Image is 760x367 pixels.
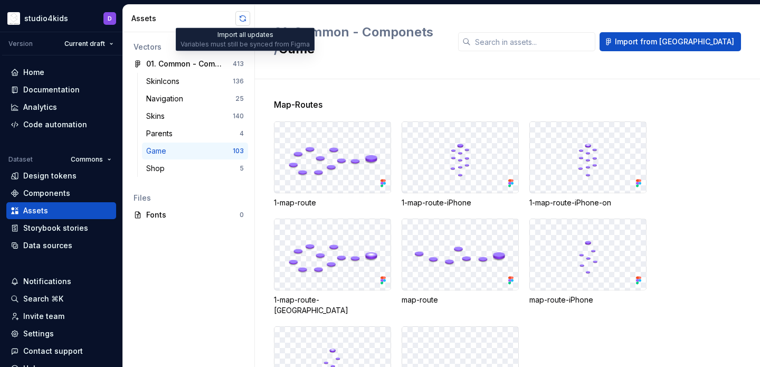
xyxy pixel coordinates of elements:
img: f1dd3a2a-5342-4756-bcfa-e9eec4c7fc0d.png [7,12,20,25]
div: Parents [146,128,177,139]
a: Data sources [6,237,116,254]
div: Components [23,188,70,199]
button: studio4kidsD [2,7,120,30]
div: map-route-iPhone [529,295,647,305]
div: 103 [233,147,244,155]
a: Storybook stories [6,220,116,237]
a: 01. Common - Componets413 [129,55,248,72]
div: D [108,14,112,23]
a: Parents4 [142,125,248,142]
a: Invite team [6,308,116,325]
div: Variables must still be synced from Figma [180,40,310,49]
div: 136 [233,77,244,86]
input: Search in assets... [471,32,595,51]
div: Files [134,193,244,203]
div: Vectors [134,42,244,52]
span: Commons [71,155,103,164]
a: Settings [6,325,116,342]
div: Design tokens [23,171,77,181]
div: 01. Common - Componets [146,59,225,69]
div: 0 [240,211,244,219]
div: Data sources [23,240,72,251]
a: Navigation25 [142,90,248,107]
div: SkinIcons [146,76,184,87]
div: 413 [233,60,244,68]
span: 01. Common - Componets / [274,24,433,57]
a: Documentation [6,81,116,98]
div: Assets [23,205,48,216]
div: Dataset [8,155,33,164]
div: Assets [131,13,235,24]
div: map-route [402,295,519,305]
h2: Game [274,24,445,58]
div: studio4kids [24,13,68,24]
div: Storybook stories [23,223,88,233]
div: Shop [146,163,169,174]
a: Game103 [142,143,248,159]
div: Game [146,146,170,156]
span: Current draft [64,40,105,48]
a: SkinIcons136 [142,73,248,90]
a: Components [6,185,116,202]
a: Home [6,64,116,81]
div: Skins [146,111,169,121]
div: 4 [240,129,244,138]
a: Skins140 [142,108,248,125]
a: Design tokens [6,167,116,184]
span: Map-Routes [274,98,322,111]
span: Import from [GEOGRAPHIC_DATA] [615,36,734,47]
div: Navigation [146,93,187,104]
div: 1-map-route [274,197,391,208]
div: Fonts [146,210,240,220]
div: Contact support [23,346,83,356]
div: Analytics [23,102,57,112]
div: 140 [233,112,244,120]
button: Current draft [60,36,118,51]
div: 1-map-route-[GEOGRAPHIC_DATA] [274,295,391,316]
a: Shop5 [142,160,248,177]
div: Home [23,67,44,78]
button: Contact support [6,343,116,360]
div: Documentation [23,84,80,95]
div: Search ⌘K [23,294,63,304]
div: Settings [23,328,54,339]
div: Import all updates [176,28,315,51]
button: Commons [66,152,116,167]
div: 25 [235,95,244,103]
button: Search ⌘K [6,290,116,307]
div: 1-map-route-iPhone-on [529,197,647,208]
div: Code automation [23,119,87,130]
a: Fonts0 [129,206,248,223]
button: Import from [GEOGRAPHIC_DATA] [600,32,741,51]
button: Notifications [6,273,116,290]
div: Notifications [23,276,71,287]
div: 1-map-route-iPhone [402,197,519,208]
div: 5 [240,164,244,173]
a: Analytics [6,99,116,116]
div: Invite team [23,311,64,322]
a: Assets [6,202,116,219]
div: Version [8,40,33,48]
a: Code automation [6,116,116,133]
